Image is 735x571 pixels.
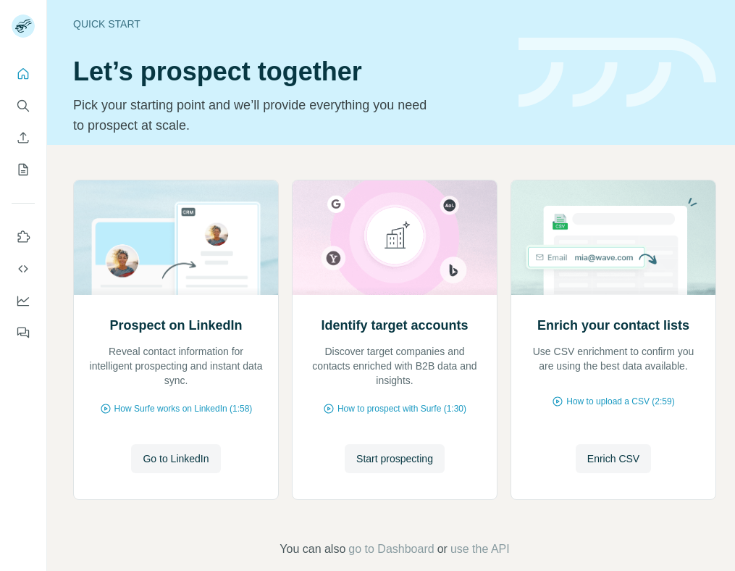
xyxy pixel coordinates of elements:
img: Prospect on LinkedIn [73,180,279,295]
button: go to Dashboard [348,541,434,558]
span: Enrich CSV [587,451,639,466]
p: Discover target companies and contacts enriched with B2B data and insights. [307,344,482,388]
span: You can also [280,541,345,558]
button: Quick start [12,61,35,87]
button: Go to LinkedIn [131,444,220,473]
button: Start prospecting [345,444,445,473]
div: Quick start [73,17,501,31]
img: banner [518,38,716,108]
button: Search [12,93,35,119]
span: How to prospect with Surfe (1:30) [337,402,466,415]
button: use the API [450,541,510,558]
button: Dashboard [12,288,35,314]
span: or [437,541,448,558]
p: Pick your starting point and we’ll provide everything you need to prospect at scale. [73,95,436,136]
button: Use Surfe API [12,256,35,282]
span: Go to LinkedIn [143,451,209,466]
button: My lists [12,157,35,183]
p: Use CSV enrichment to confirm you are using the best data available. [526,344,701,373]
h2: Enrich your contact lists [537,315,689,335]
button: Feedback [12,320,35,346]
span: How to upload a CSV (2:59) [566,395,674,408]
p: Reveal contact information for intelligent prospecting and instant data sync. [88,344,264,388]
h2: Prospect on LinkedIn [109,315,242,335]
button: Enrich CSV [576,444,651,473]
span: Start prospecting [356,451,433,466]
img: Identify target accounts [292,180,497,295]
span: How Surfe works on LinkedIn (1:58) [114,402,253,415]
img: Enrich your contact lists [511,180,716,295]
h1: Let’s prospect together [73,57,501,86]
h2: Identify target accounts [321,315,468,335]
button: Enrich CSV [12,125,35,151]
button: Use Surfe on LinkedIn [12,224,35,250]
